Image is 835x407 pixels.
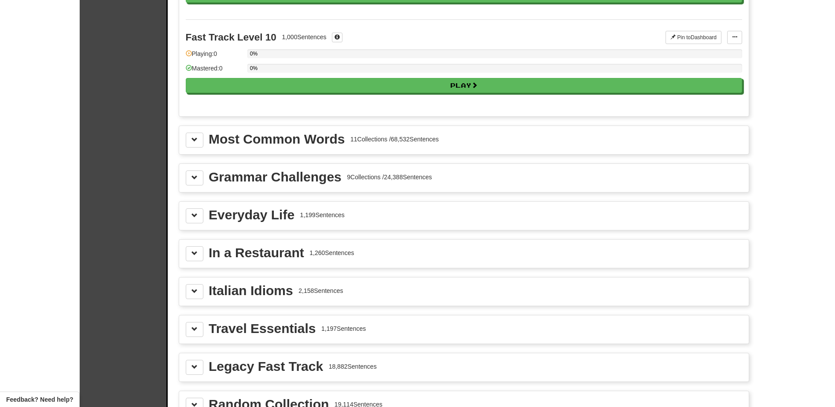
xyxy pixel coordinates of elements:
[209,208,294,222] div: Everyday Life
[300,211,345,219] div: 1,199 Sentences
[298,286,343,295] div: 2,158 Sentences
[186,49,243,64] div: Playing: 0
[329,362,377,371] div: 18,882 Sentences
[347,173,432,181] div: 9 Collections / 24,388 Sentences
[209,360,323,373] div: Legacy Fast Track
[209,170,342,184] div: Grammar Challenges
[186,78,742,93] button: Play
[666,31,721,44] button: Pin toDashboard
[186,64,243,78] div: Mastered: 0
[321,324,366,333] div: 1,197 Sentences
[209,322,316,335] div: Travel Essentials
[186,32,276,43] div: Fast Track Level 10
[350,135,439,144] div: 11 Collections / 68,532 Sentences
[209,284,293,297] div: Italian Idioms
[209,133,345,146] div: Most Common Words
[309,248,354,257] div: 1,260 Sentences
[282,33,326,41] div: 1,000 Sentences
[209,246,304,259] div: In a Restaurant
[6,395,73,404] span: Open feedback widget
